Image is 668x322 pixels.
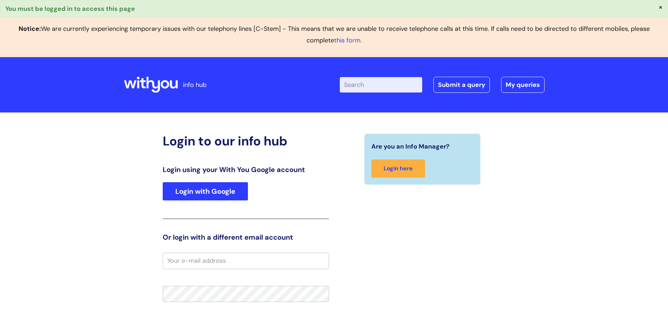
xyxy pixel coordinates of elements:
h3: Login using your With You Google account [163,165,329,174]
input: Your e-mail address [163,253,329,269]
b: Notice: [19,25,41,33]
p: We are currently experiencing temporary issues with our telephony lines [C-Stem] - This means tha... [6,23,662,46]
h3: Or login with a different email account [163,233,329,241]
h2: Login to our info hub [163,133,329,149]
a: this form. [334,36,362,44]
p: info hub [183,79,207,90]
input: Search [340,77,422,93]
a: My queries [501,77,545,93]
a: Login with Google [163,182,248,200]
a: Submit a query [433,77,490,93]
button: × [659,4,663,10]
span: Are you an Info Manager? [371,141,450,152]
a: Login here [371,159,425,178]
